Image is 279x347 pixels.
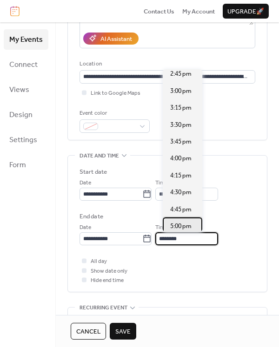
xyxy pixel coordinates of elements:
[83,33,139,45] button: AI Assistant
[76,327,100,336] span: Cancel
[170,69,192,79] span: 2:45 pm
[9,83,29,98] span: Views
[91,276,124,285] span: Hide end time
[9,108,33,123] span: Design
[9,133,37,148] span: Settings
[155,223,167,232] span: Time
[91,89,140,98] span: Link to Google Maps
[80,151,119,161] span: Date and time
[4,54,48,75] a: Connect
[80,212,103,221] div: End date
[170,137,192,146] span: 3:45 pm
[9,158,26,173] span: Form
[4,105,48,125] a: Design
[9,33,43,47] span: My Events
[4,155,48,175] a: Form
[80,223,91,232] span: Date
[9,58,38,72] span: Connect
[155,178,167,188] span: Time
[170,86,192,96] span: 3:00 pm
[227,7,264,16] span: Upgrade 🚀
[10,6,20,16] img: logo
[115,327,131,336] span: Save
[110,323,136,340] button: Save
[4,29,48,50] a: My Events
[144,7,174,16] a: Contact Us
[4,79,48,100] a: Views
[80,109,148,118] div: Event color
[80,167,107,177] div: Start date
[170,103,192,112] span: 3:15 pm
[170,120,192,130] span: 3:30 pm
[80,303,127,313] span: Recurring event
[91,267,127,276] span: Show date only
[170,171,192,180] span: 4:15 pm
[80,178,91,188] span: Date
[91,257,107,266] span: All day
[71,323,106,340] button: Cancel
[80,59,253,69] div: Location
[170,222,192,231] span: 5:00 pm
[170,205,192,214] span: 4:45 pm
[100,34,132,44] div: AI Assistant
[182,7,215,16] a: My Account
[170,154,192,163] span: 4:00 pm
[170,188,192,197] span: 4:30 pm
[4,130,48,150] a: Settings
[223,4,269,19] button: Upgrade🚀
